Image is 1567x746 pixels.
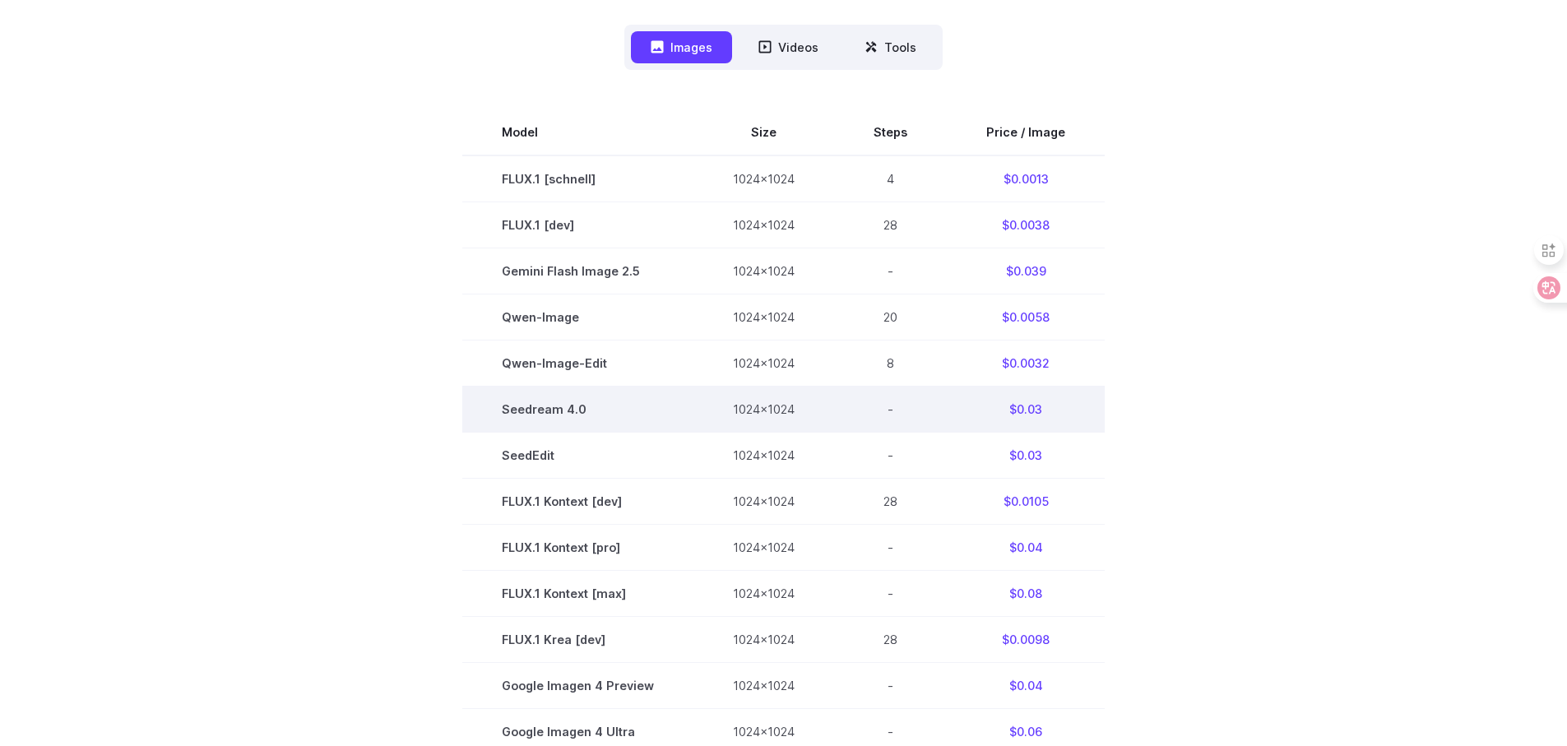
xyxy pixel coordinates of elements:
[462,340,693,386] td: Qwen-Image-Edit
[947,248,1105,294] td: $0.039
[947,155,1105,202] td: $0.0013
[462,109,693,155] th: Model
[693,479,834,525] td: 1024x1024
[947,387,1105,433] td: $0.03
[462,663,693,709] td: Google Imagen 4 Preview
[631,31,732,63] button: Images
[947,294,1105,340] td: $0.0058
[834,202,947,248] td: 28
[693,433,834,479] td: 1024x1024
[834,617,947,663] td: 28
[947,571,1105,617] td: $0.08
[462,202,693,248] td: FLUX.1 [dev]
[947,433,1105,479] td: $0.03
[502,262,654,280] span: Gemini Flash Image 2.5
[693,571,834,617] td: 1024x1024
[693,387,834,433] td: 1024x1024
[693,294,834,340] td: 1024x1024
[693,248,834,294] td: 1024x1024
[462,294,693,340] td: Qwen-Image
[834,248,947,294] td: -
[693,202,834,248] td: 1024x1024
[462,479,693,525] td: FLUX.1 Kontext [dev]
[947,663,1105,709] td: $0.04
[462,155,693,202] td: FLUX.1 [schnell]
[693,155,834,202] td: 1024x1024
[462,617,693,663] td: FLUX.1 Krea [dev]
[947,617,1105,663] td: $0.0098
[462,433,693,479] td: SeedEdit
[947,109,1105,155] th: Price / Image
[834,294,947,340] td: 20
[693,663,834,709] td: 1024x1024
[834,663,947,709] td: -
[693,109,834,155] th: Size
[947,479,1105,525] td: $0.0105
[739,31,838,63] button: Videos
[834,479,947,525] td: 28
[947,202,1105,248] td: $0.0038
[462,387,693,433] td: Seedream 4.0
[845,31,936,63] button: Tools
[947,340,1105,386] td: $0.0032
[834,525,947,571] td: -
[462,525,693,571] td: FLUX.1 Kontext [pro]
[834,571,947,617] td: -
[834,155,947,202] td: 4
[462,571,693,617] td: FLUX.1 Kontext [max]
[834,433,947,479] td: -
[947,525,1105,571] td: $0.04
[834,387,947,433] td: -
[693,525,834,571] td: 1024x1024
[834,340,947,386] td: 8
[693,617,834,663] td: 1024x1024
[834,109,947,155] th: Steps
[693,340,834,386] td: 1024x1024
